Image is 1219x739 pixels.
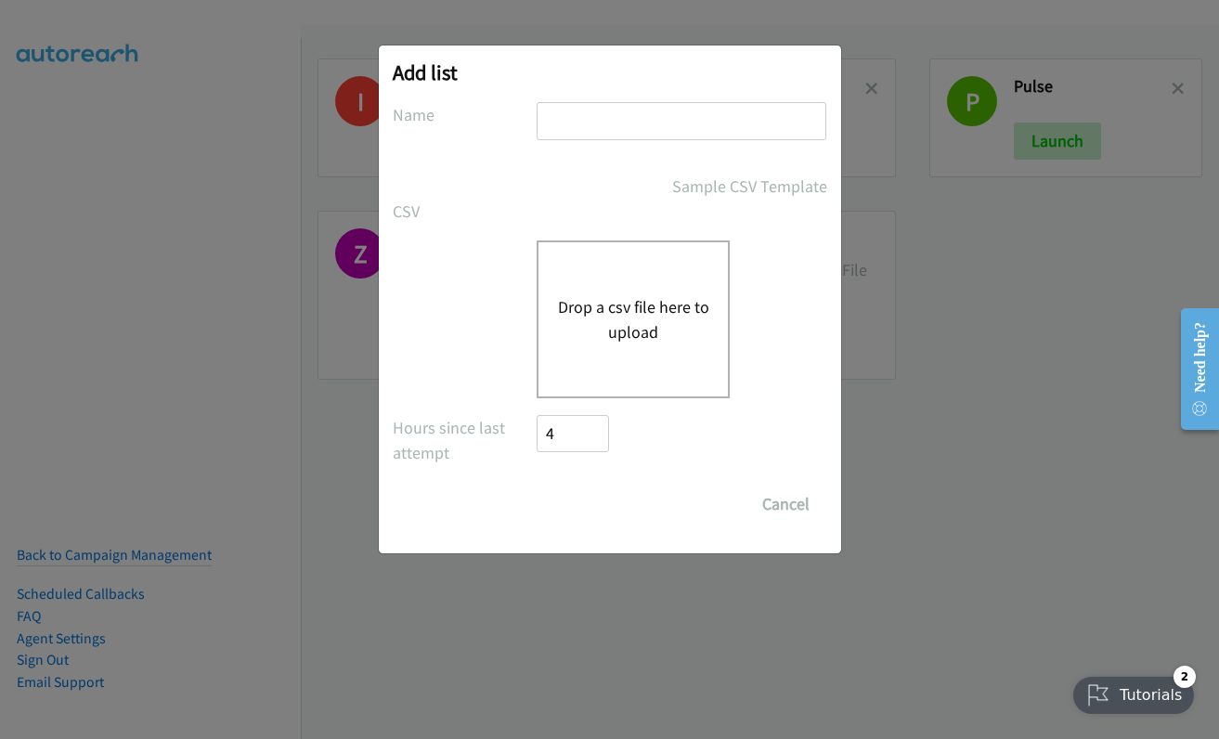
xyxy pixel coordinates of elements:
[393,415,538,465] label: Hours since last attempt
[393,199,538,224] label: CSV
[1062,658,1205,725] iframe: Checklist
[745,486,827,523] button: Cancel
[393,102,538,127] label: Name
[557,294,709,344] button: Drop a csv file here to upload
[393,59,827,85] h2: Add list
[672,174,827,199] a: Sample CSV Template
[1165,295,1219,443] iframe: Resource Center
